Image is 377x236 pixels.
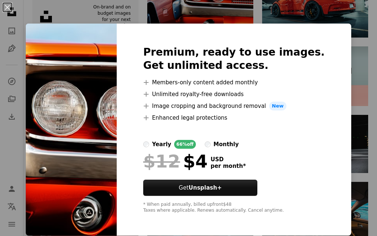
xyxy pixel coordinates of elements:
li: Unlimited royalty-free downloads [143,90,325,99]
img: premium_photo-1694206014500-f0b44630d92e [26,24,117,236]
li: Enhanced legal protections [143,113,325,122]
li: Members-only content added monthly [143,78,325,87]
span: per month * [211,163,246,169]
strong: Unsplash+ [188,184,222,191]
input: monthly [205,141,211,147]
span: New [269,102,287,110]
button: GetUnsplash+ [143,180,257,196]
div: monthly [214,140,239,149]
li: Image cropping and background removal [143,102,325,110]
input: yearly66%off [143,141,149,147]
h2: Premium, ready to use images. Get unlimited access. [143,46,325,72]
div: yearly [152,140,171,149]
div: * When paid annually, billed upfront $48 Taxes where applicable. Renews automatically. Cancel any... [143,202,325,214]
div: $4 [143,152,208,171]
div: 66% off [174,140,196,149]
span: $12 [143,152,180,171]
span: USD [211,156,246,163]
